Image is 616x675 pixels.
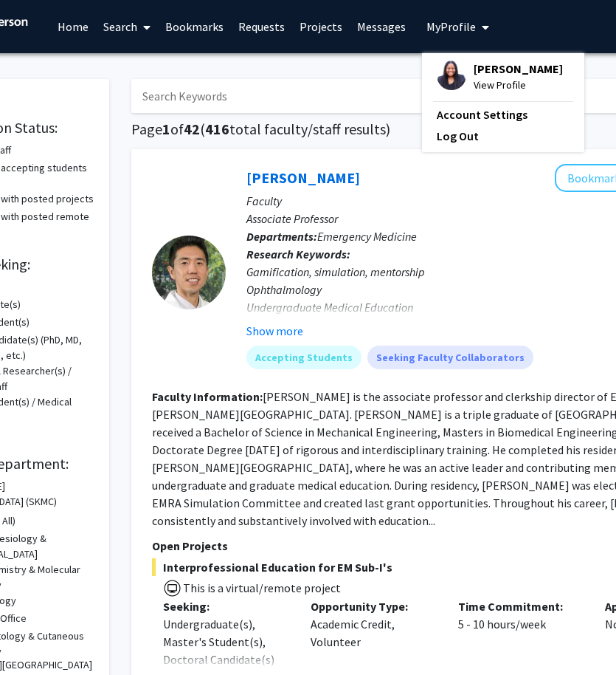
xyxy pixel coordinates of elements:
[231,1,292,52] a: Requests
[184,120,200,138] span: 42
[163,597,288,615] p: Seeking:
[246,168,360,187] a: [PERSON_NAME]
[152,389,263,404] b: Faculty Information:
[158,1,231,52] a: Bookmarks
[50,1,96,52] a: Home
[246,229,317,244] b: Departments:
[437,61,563,93] div: Profile Picture[PERSON_NAME]View Profile
[458,597,584,615] p: Time Commitment:
[246,322,303,340] button: Show more
[367,346,533,369] mat-chip: Seeking Faculty Collaborators
[426,19,476,34] span: My Profile
[162,120,170,138] span: 1
[474,61,563,77] span: [PERSON_NAME]
[311,597,436,615] p: Opportunity Type:
[205,120,229,138] span: 416
[292,1,350,52] a: Projects
[11,609,63,664] iframe: Chat
[181,580,341,595] span: This is a virtual/remote project
[246,247,350,261] b: Research Keywords:
[437,106,570,123] a: Account Settings
[437,61,466,90] img: Profile Picture
[474,77,563,93] span: View Profile
[96,1,158,52] a: Search
[246,346,361,369] mat-chip: Accepting Students
[317,229,417,244] span: Emergency Medicine
[437,127,570,145] a: Log Out
[350,1,413,52] a: Messages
